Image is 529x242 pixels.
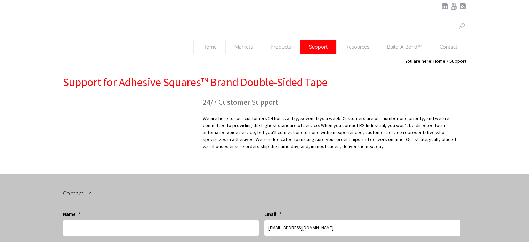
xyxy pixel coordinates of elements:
[203,96,466,108] h2: 24/7 Customer Support
[63,211,81,217] label: Name
[447,58,448,64] span: /
[433,58,446,64] a: Home
[337,40,378,54] span: Resources
[203,115,466,157] p: We are here for our customers 24 hours a day, seven days a week. Customers are our number one pri...
[63,75,466,89] h1: Support for Adhesive Squares™ Brand Double-Sided Tape
[449,58,466,64] span: Support
[459,3,466,10] a: RSSFeed
[193,40,226,54] a: Home
[262,40,300,54] span: Products
[441,3,448,10] a: LinkedIn
[405,58,432,64] span: You are here:
[378,40,431,54] span: Build-A-Bond™
[300,40,336,54] span: Support
[63,12,146,40] img: Adhesive Squares™
[378,40,431,54] a: Build-A-Bond™
[431,40,466,54] span: Contact
[450,3,457,10] a: YouTube
[226,40,262,54] span: Markets
[63,188,466,198] h3: Contact Us
[264,211,281,217] label: Email
[194,40,225,54] span: Home
[300,40,337,54] a: Support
